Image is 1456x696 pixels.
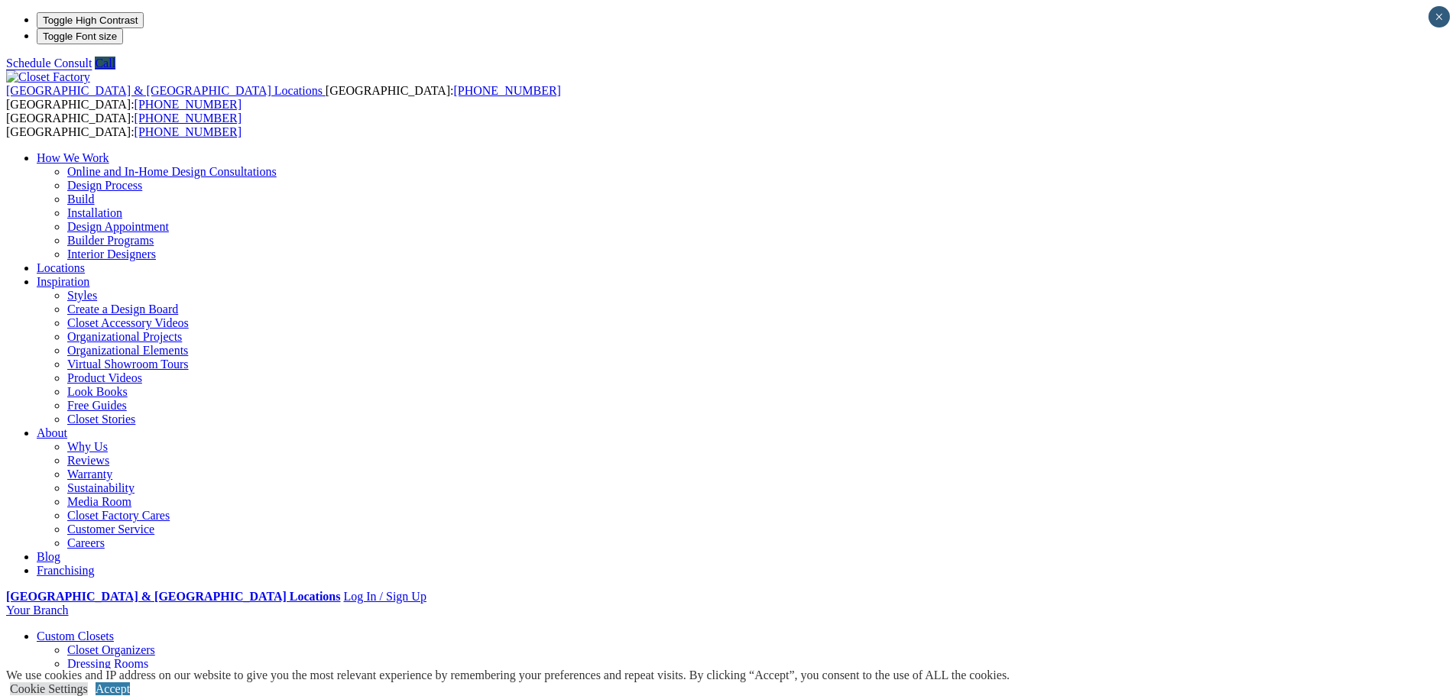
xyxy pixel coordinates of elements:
span: Toggle High Contrast [43,15,138,26]
a: About [37,426,67,439]
a: How We Work [37,151,109,164]
a: Builder Programs [67,234,154,247]
a: Sustainability [67,481,135,494]
div: We use cookies and IP address on our website to give you the most relevant experience by remember... [6,668,1010,682]
a: Blog [37,550,60,563]
a: Interior Designers [67,248,156,261]
button: Close [1428,6,1450,28]
img: Closet Factory [6,70,90,84]
a: Virtual Showroom Tours [67,358,189,371]
span: [GEOGRAPHIC_DATA]: [GEOGRAPHIC_DATA]: [6,84,561,111]
a: [GEOGRAPHIC_DATA] & [GEOGRAPHIC_DATA] Locations [6,84,326,97]
a: Reviews [67,454,109,467]
a: Installation [67,206,122,219]
a: Why Us [67,440,108,453]
a: Closet Stories [67,413,135,426]
button: Toggle High Contrast [37,12,144,28]
a: Design Appointment [67,220,169,233]
a: Design Process [67,179,142,192]
a: Customer Service [67,523,154,536]
button: Toggle Font size [37,28,123,44]
a: Closet Factory Cares [67,509,170,522]
a: Franchising [37,564,95,577]
a: Call [95,57,115,70]
span: [GEOGRAPHIC_DATA] & [GEOGRAPHIC_DATA] Locations [6,84,323,97]
a: Locations [37,261,85,274]
a: Schedule Consult [6,57,92,70]
a: Product Videos [67,371,142,384]
a: Cookie Settings [10,682,88,695]
a: [PHONE_NUMBER] [135,125,242,138]
a: Organizational Projects [67,330,182,343]
span: [GEOGRAPHIC_DATA]: [GEOGRAPHIC_DATA]: [6,112,242,138]
a: Inspiration [37,275,89,288]
a: [PHONE_NUMBER] [135,112,242,125]
a: Organizational Elements [67,344,188,357]
a: Free Guides [67,399,127,412]
a: Closet Accessory Videos [67,316,189,329]
a: Warranty [67,468,112,481]
a: Your Branch [6,604,68,617]
a: [PHONE_NUMBER] [453,84,560,97]
a: Log In / Sign Up [343,590,426,603]
a: [PHONE_NUMBER] [135,98,242,111]
a: Closet Organizers [67,643,155,656]
a: Styles [67,289,97,302]
a: Look Books [67,385,128,398]
a: Create a Design Board [67,303,178,316]
a: Careers [67,536,105,549]
a: Online and In-Home Design Consultations [67,165,277,178]
a: Media Room [67,495,131,508]
a: Dressing Rooms [67,657,148,670]
a: [GEOGRAPHIC_DATA] & [GEOGRAPHIC_DATA] Locations [6,590,340,603]
a: Accept [96,682,130,695]
a: Custom Closets [37,630,114,643]
a: Build [67,193,95,206]
span: Toggle Font size [43,31,117,42]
